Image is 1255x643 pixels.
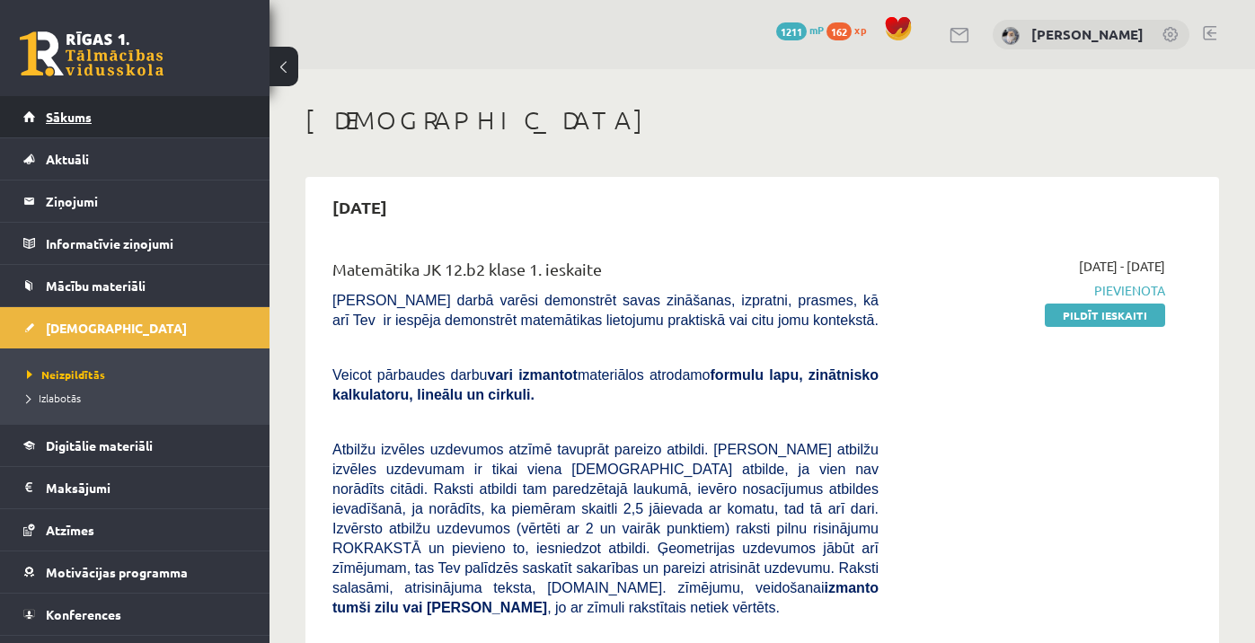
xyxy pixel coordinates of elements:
[23,551,247,593] a: Motivācijas programma
[46,151,89,167] span: Aktuāli
[23,138,247,180] a: Aktuāli
[809,22,824,37] span: mP
[23,307,247,348] a: [DEMOGRAPHIC_DATA]
[1079,257,1165,276] span: [DATE] - [DATE]
[488,367,578,383] b: vari izmantot
[46,277,146,294] span: Mācību materiāli
[46,320,187,336] span: [DEMOGRAPHIC_DATA]
[46,181,247,222] legend: Ziņojumi
[825,580,879,595] b: izmanto
[27,366,252,383] a: Neizpildītās
[46,522,94,538] span: Atzīmes
[23,467,247,508] a: Maksājumi
[46,606,121,622] span: Konferences
[23,425,247,466] a: Digitālie materiāli
[332,442,879,615] span: Atbilžu izvēles uzdevumos atzīmē tavuprāt pareizo atbildi. [PERSON_NAME] atbilžu izvēles uzdevuma...
[23,223,247,264] a: Informatīvie ziņojumi
[46,109,92,125] span: Sākums
[27,367,105,382] span: Neizpildītās
[826,22,875,37] a: 162 xp
[314,186,405,228] h2: [DATE]
[332,367,879,402] b: formulu lapu, zinātnisko kalkulatoru, lineālu un cirkuli.
[1031,25,1144,43] a: [PERSON_NAME]
[776,22,824,37] a: 1211 mP
[46,564,188,580] span: Motivācijas programma
[23,96,247,137] a: Sākums
[23,265,247,306] a: Mācību materiāli
[854,22,866,37] span: xp
[46,437,153,454] span: Digitālie materiāli
[776,22,807,40] span: 1211
[23,594,247,635] a: Konferences
[1002,27,1020,45] img: Emīlija Kajaka
[332,367,879,402] span: Veicot pārbaudes darbu materiālos atrodamo
[906,281,1165,300] span: Pievienota
[826,22,852,40] span: 162
[332,600,547,615] b: tumši zilu vai [PERSON_NAME]
[20,31,164,76] a: Rīgas 1. Tālmācības vidusskola
[46,467,247,508] legend: Maksājumi
[332,293,879,328] span: [PERSON_NAME] darbā varēsi demonstrēt savas zināšanas, izpratni, prasmes, kā arī Tev ir iespēja d...
[305,105,1219,136] h1: [DEMOGRAPHIC_DATA]
[332,257,879,290] div: Matemātika JK 12.b2 klase 1. ieskaite
[27,390,252,406] a: Izlabotās
[23,509,247,551] a: Atzīmes
[27,391,81,405] span: Izlabotās
[1045,304,1165,327] a: Pildīt ieskaiti
[46,223,247,264] legend: Informatīvie ziņojumi
[23,181,247,222] a: Ziņojumi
